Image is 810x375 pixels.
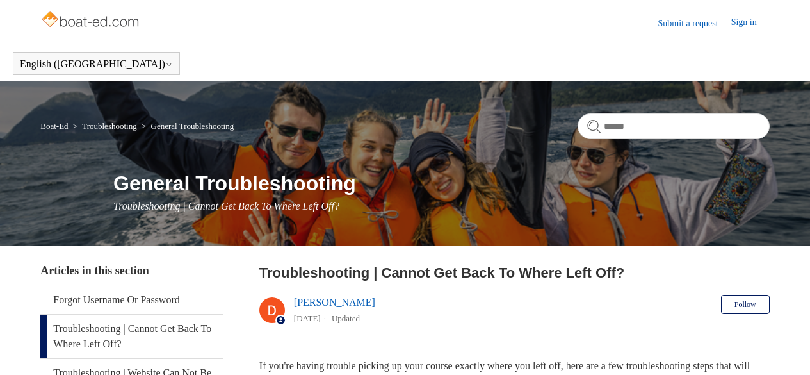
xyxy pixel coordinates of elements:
li: Troubleshooting [70,121,139,131]
h2: Troubleshooting | Cannot Get Back To Where Left Off? [259,262,770,283]
span: Articles in this section [40,264,149,277]
li: Updated [332,313,360,323]
li: General Troubleshooting [139,121,234,131]
span: Troubleshooting | Cannot Get Back To Where Left Off? [113,201,339,212]
a: Submit a request [658,17,731,30]
img: Boat-Ed Help Center home page [40,8,142,33]
a: Forgot Username Or Password [40,286,223,314]
time: 05/14/2024, 14:31 [294,313,321,323]
input: Search [578,113,770,139]
div: Live chat [777,342,810,375]
a: General Troubleshooting [151,121,234,131]
a: Troubleshooting [82,121,136,131]
a: Sign in [731,15,770,31]
a: Boat-Ed [40,121,68,131]
h1: General Troubleshooting [113,168,770,199]
button: Follow Article [721,295,770,314]
a: Troubleshooting | Cannot Get Back To Where Left Off? [40,315,223,358]
li: Boat-Ed [40,121,70,131]
a: [PERSON_NAME] [294,297,375,308]
button: English ([GEOGRAPHIC_DATA]) [20,58,173,70]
